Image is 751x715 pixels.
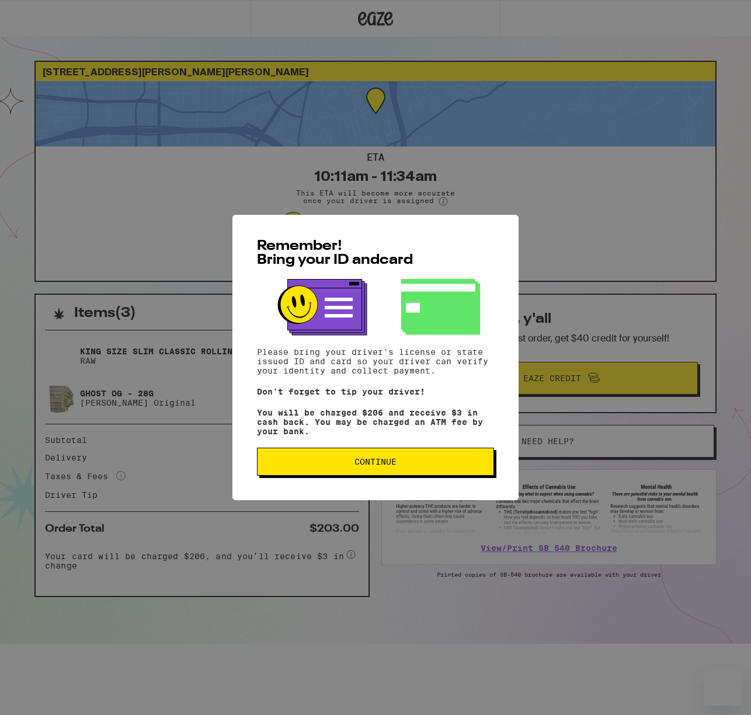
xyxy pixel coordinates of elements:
button: Continue [257,448,494,476]
iframe: Button to launch messaging window [704,668,742,706]
span: Remember! Bring your ID and card [257,239,413,267]
p: Don't forget to tip your driver! [257,387,494,396]
p: You will be charged $206 and receive $3 in cash back. You may be charged an ATM fee by your bank. [257,408,494,436]
p: Please bring your driver's license or state issued ID and card so your driver can verify your ide... [257,347,494,375]
span: Continue [354,458,397,466]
